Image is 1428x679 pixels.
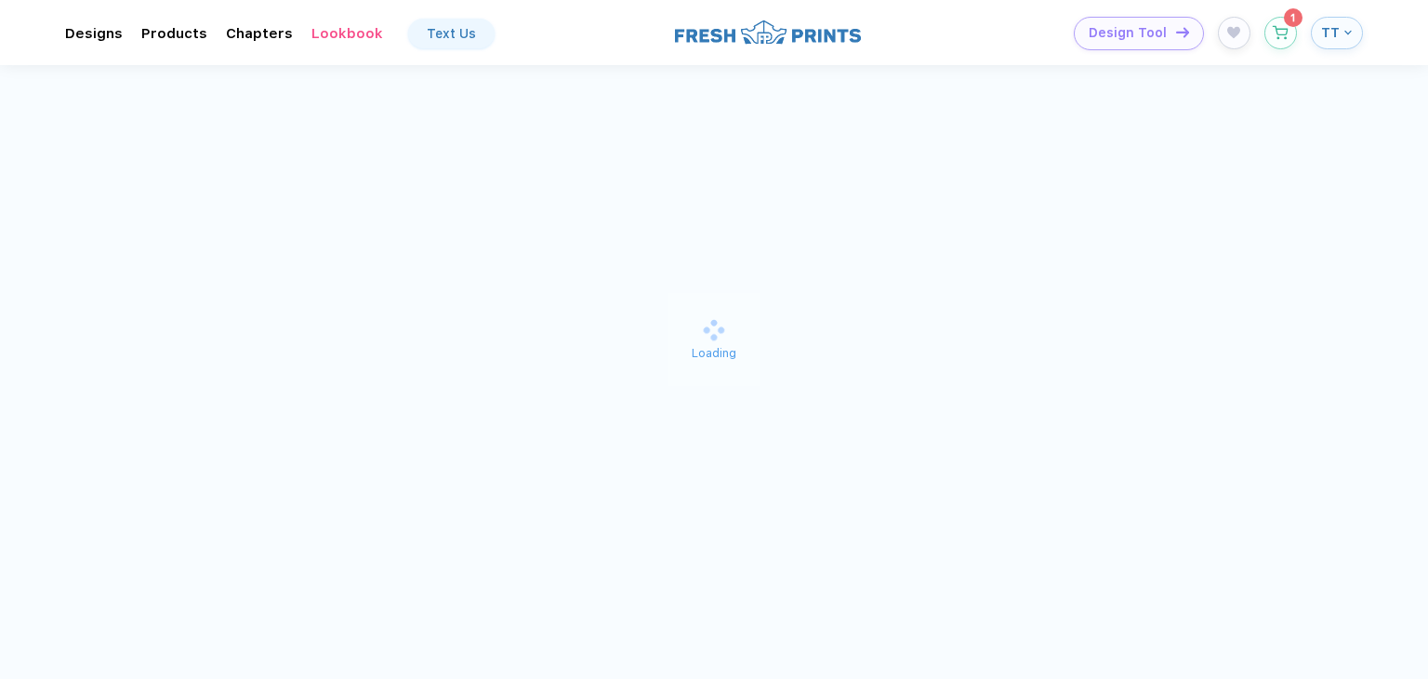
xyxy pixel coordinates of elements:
div: DesignsToggle dropdown menu [65,25,123,42]
img: icon [1176,27,1189,37]
a: Text Us [408,19,495,48]
div: ProductsToggle dropdown menu [141,25,207,42]
span: Design Tool [1089,25,1167,41]
sup: 1 [1284,8,1302,27]
div: LookbookToggle dropdown menu chapters [311,25,383,42]
div: Text Us [427,26,476,41]
div: Lookbook [311,25,383,42]
span: 1 [1290,12,1295,23]
span: TT [1321,24,1340,41]
div: Loading [668,339,760,363]
img: logo [675,18,861,47]
div: ChaptersToggle dropdown menu chapters [226,25,293,42]
button: TT [1311,17,1363,49]
button: Design Toolicon [1074,17,1204,50]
